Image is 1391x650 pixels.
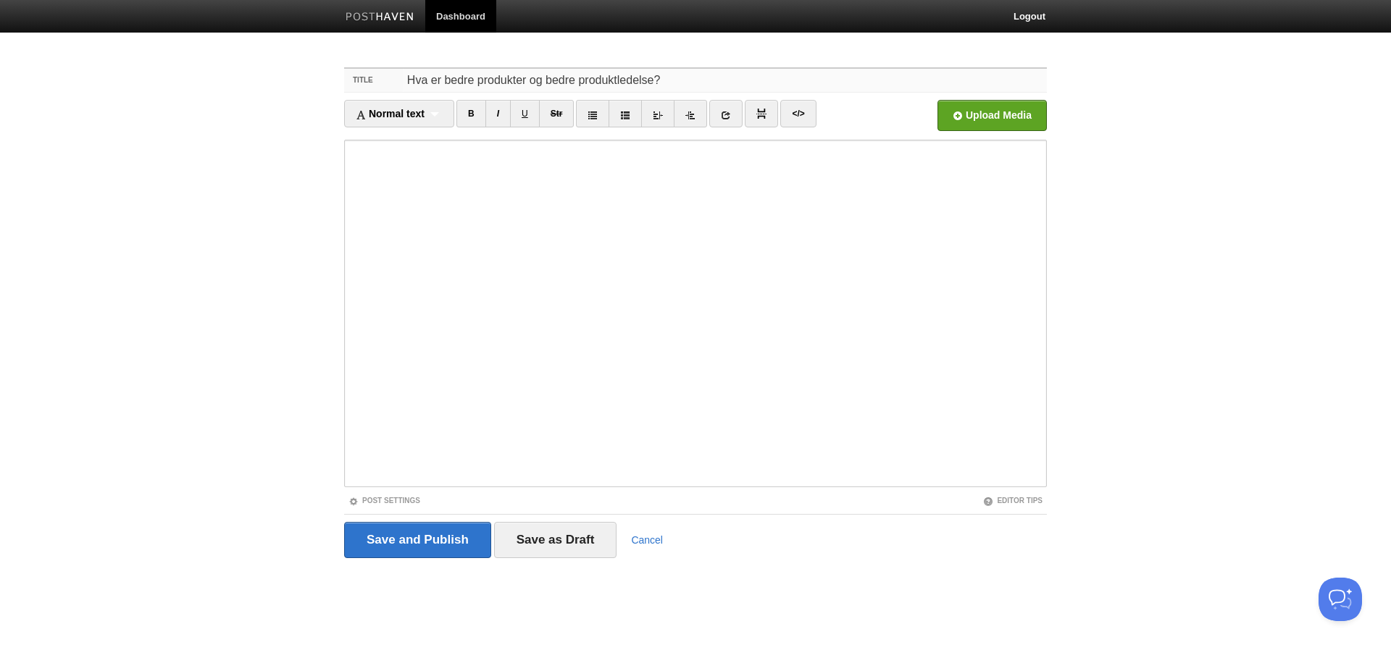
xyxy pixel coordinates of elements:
[344,69,403,92] label: Title
[780,100,816,127] a: </>
[510,100,540,127] a: U
[551,109,563,119] del: Str
[631,534,663,546] a: Cancel
[456,100,486,127] a: B
[348,497,420,505] a: Post Settings
[485,100,511,127] a: I
[356,108,425,119] span: Normal text
[756,109,766,119] img: pagebreak-icon.png
[539,100,575,127] a: Str
[1319,578,1362,621] iframe: Help Scout Beacon - Open
[344,522,491,558] input: Save and Publish
[346,12,414,23] img: Posthaven-bar
[983,497,1043,505] a: Editor Tips
[494,522,617,558] input: Save as Draft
